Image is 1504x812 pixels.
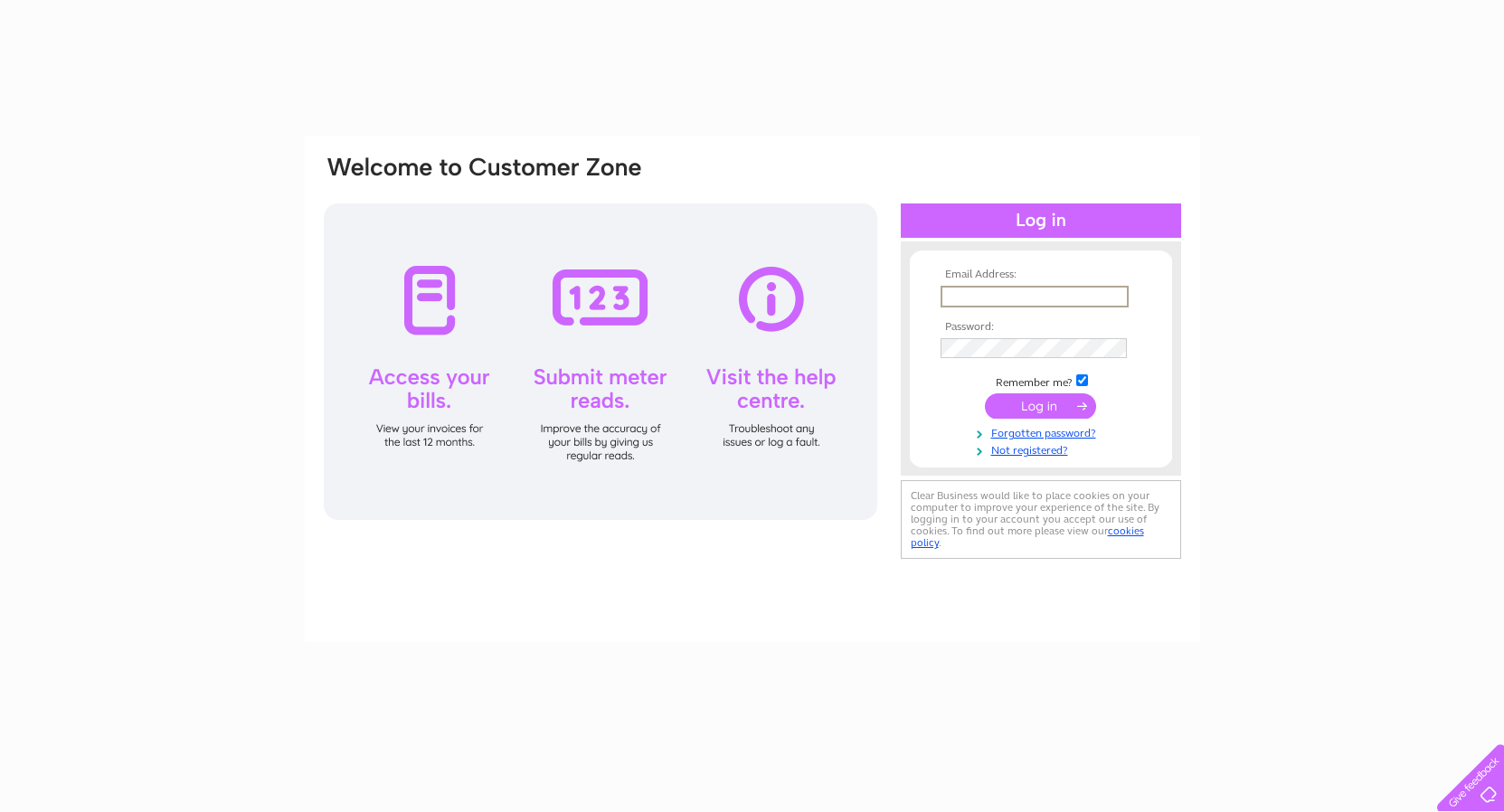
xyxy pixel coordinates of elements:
th: Password: [936,321,1146,334]
div: Clear Business would like to place cookies on your computer to improve your experience of the sit... [901,480,1181,559]
a: Forgotten password? [941,423,1146,440]
th: Email Address: [936,269,1146,281]
a: Not registered? [941,440,1146,458]
a: cookies policy [911,524,1144,549]
td: Remember me? [936,372,1146,390]
input: Submit [985,393,1096,419]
